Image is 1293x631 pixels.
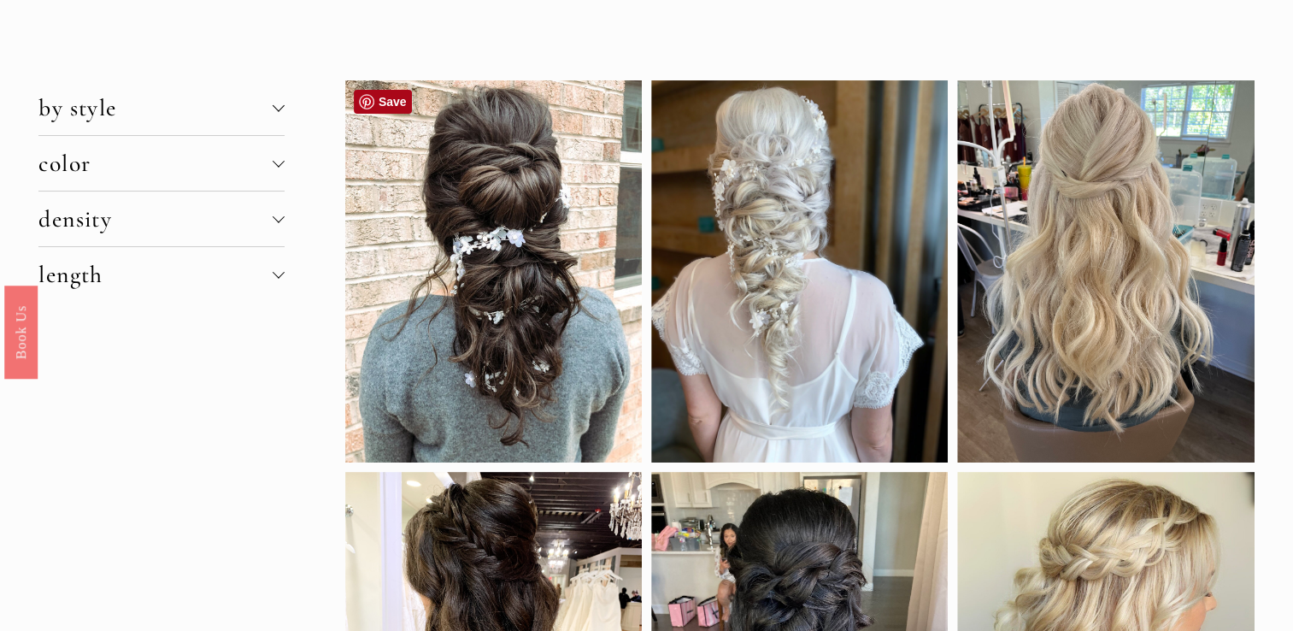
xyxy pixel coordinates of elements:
span: density [38,204,273,233]
a: Pin it! [354,90,412,114]
button: length [38,247,285,302]
span: color [38,149,273,178]
button: by style [38,80,285,135]
span: length [38,260,273,289]
button: color [38,136,285,191]
button: density [38,192,285,246]
span: by style [38,93,273,122]
a: Book Us [4,286,38,379]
